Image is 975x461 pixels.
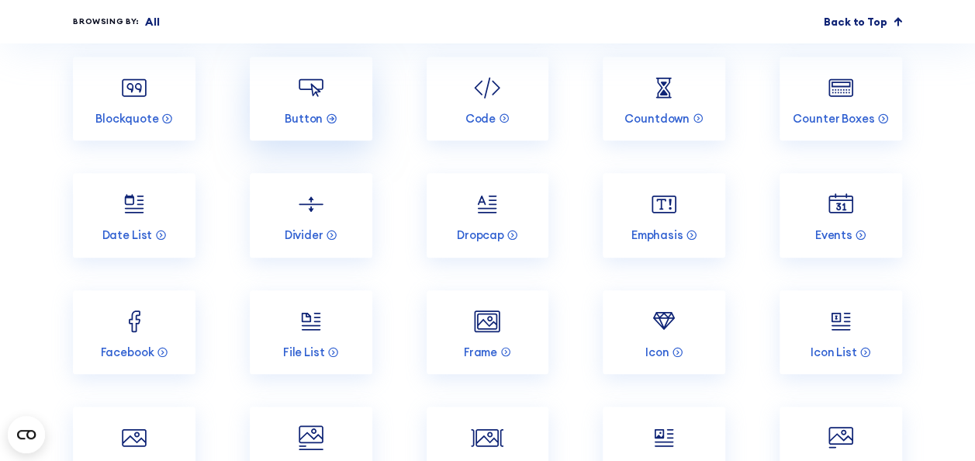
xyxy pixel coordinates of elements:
[780,173,902,258] a: Events
[603,57,725,141] a: Countdown
[471,71,503,104] img: Code
[73,57,195,141] a: Blockquote
[824,14,887,30] p: Back to Top
[824,14,902,30] a: Back to Top
[457,227,504,242] p: Dropcap
[250,173,372,258] a: Divider
[471,305,503,338] img: Frame
[815,227,852,242] p: Events
[118,71,150,104] img: Blockquote
[145,14,160,30] p: All
[427,57,549,141] a: Code
[285,227,323,242] p: Divider
[95,111,159,126] p: Blockquote
[283,345,325,359] p: File List
[73,173,195,258] a: Date List
[73,290,195,375] a: Facebook
[811,345,857,359] p: Icon List
[631,227,683,242] p: Emphasis
[825,71,857,104] img: Counter Boxes
[465,111,496,126] p: Code
[250,290,372,375] a: File List
[793,111,874,126] p: Counter Boxes
[295,188,327,220] img: Divider
[295,421,327,454] img: Image Caption
[471,188,503,220] img: Dropcap
[427,290,549,375] a: Frame
[825,305,857,338] img: Icon List
[295,305,327,338] img: File List
[648,71,680,104] img: Countdown
[780,57,902,141] a: Counter Boxes
[825,421,857,454] img: Image Title
[8,416,45,453] button: Open CMP widget
[427,173,549,258] a: Dropcap
[464,345,497,359] p: Frame
[118,421,150,454] img: Image
[118,305,150,338] img: Facebook
[648,305,680,338] img: Icon
[624,111,690,126] p: Countdown
[118,188,150,220] img: Date List
[250,57,372,141] a: Button
[101,345,154,359] p: Facebook
[897,386,975,461] iframe: Chat Widget
[295,71,327,104] img: Button
[645,345,669,359] p: Icon
[471,421,503,454] img: Image Carousel
[603,290,725,375] a: Icon
[73,16,140,28] div: Browsing by:
[780,290,902,375] a: Icon List
[648,421,680,454] img: Image List
[285,111,323,126] p: Button
[825,188,857,220] img: Events
[102,227,153,242] p: Date List
[603,173,725,258] a: Emphasis
[648,188,680,220] img: Emphasis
